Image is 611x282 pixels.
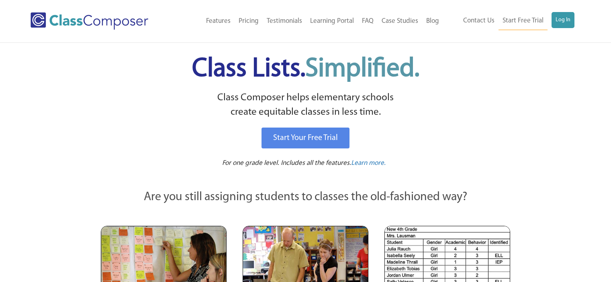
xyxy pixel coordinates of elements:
span: Start Your Free Trial [273,134,338,142]
a: Log In [552,12,574,28]
p: Are you still assigning students to classes the old-fashioned way? [101,189,511,206]
a: Learn more. [351,158,386,168]
a: Start Your Free Trial [262,128,349,148]
p: Class Composer helps elementary schools create equitable classes in less time. [100,91,512,120]
a: Blog [422,12,443,30]
nav: Header Menu [174,12,443,30]
span: Learn more. [351,160,386,166]
a: Start Free Trial [499,12,548,30]
a: Contact Us [459,12,499,30]
span: Simplified. [305,56,419,82]
a: Pricing [235,12,263,30]
img: Class Composer [31,12,148,30]
a: Case Studies [378,12,422,30]
span: Class Lists. [192,56,419,82]
span: For one grade level. Includes all the features. [222,160,351,166]
nav: Header Menu [443,12,574,30]
a: Features [202,12,235,30]
a: Testimonials [263,12,306,30]
a: Learning Portal [306,12,358,30]
a: FAQ [358,12,378,30]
